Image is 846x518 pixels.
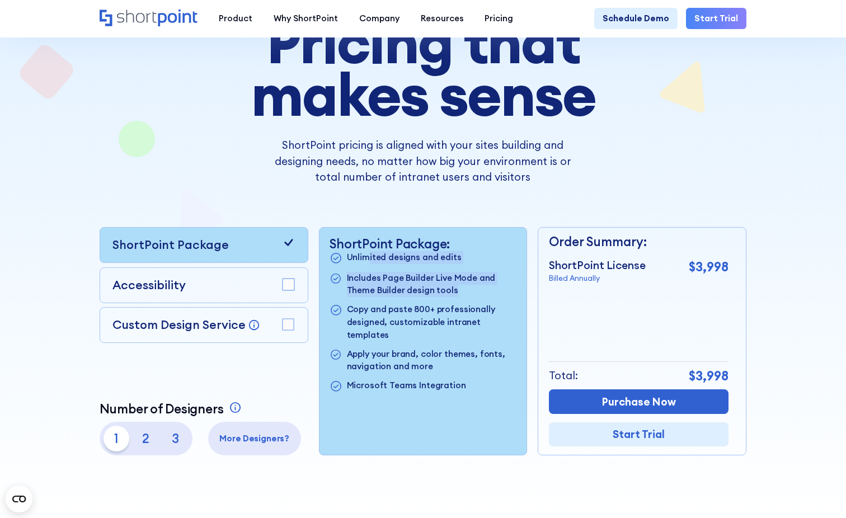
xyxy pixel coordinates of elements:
[347,379,466,393] p: Microsoft Teams Integration
[347,272,516,297] p: Includes Page Builder Live Mode and Theme Builder design tools
[264,137,581,185] p: ShortPoint pricing is aligned with your sites building and designing needs, no matter how big you...
[686,8,746,29] a: Start Trial
[549,232,728,251] p: Order Summary:
[219,12,252,25] div: Product
[100,10,198,27] a: Home
[410,8,474,29] a: Resources
[549,389,728,413] a: Purchase Now
[689,257,728,276] p: $3,998
[347,251,462,265] p: Unlimited designs and edits
[349,8,410,29] a: Company
[347,348,516,373] p: Apply your brand, color themes, fonts, navigation and more
[549,422,728,446] a: Start Trial
[263,8,349,29] a: Why ShortPoint
[133,426,158,451] p: 2
[421,12,464,25] div: Resources
[112,236,229,254] p: ShortPoint Package
[208,8,263,29] a: Product
[474,8,524,29] a: Pricing
[112,317,246,332] p: Custom Design Service
[330,236,516,251] p: ShortPoint Package:
[645,389,846,518] iframe: Chat Widget
[594,8,678,29] a: Schedule Demo
[163,426,188,451] p: 3
[549,368,578,383] p: Total:
[689,366,728,385] p: $3,998
[100,401,244,416] a: Number of Designers
[549,257,646,273] p: ShortPoint License
[347,303,516,341] p: Copy and paste 800+ professionally designed, customizable intranet templates
[549,273,646,284] p: Billed Annually
[104,426,129,451] p: 1
[6,486,32,512] button: Open CMP widget
[359,12,399,25] div: Company
[185,15,661,120] h1: Pricing that makes sense
[100,401,224,416] p: Number of Designers
[485,12,513,25] div: Pricing
[212,432,297,445] p: More Designers?
[112,276,186,294] p: Accessibility
[274,12,338,25] div: Why ShortPoint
